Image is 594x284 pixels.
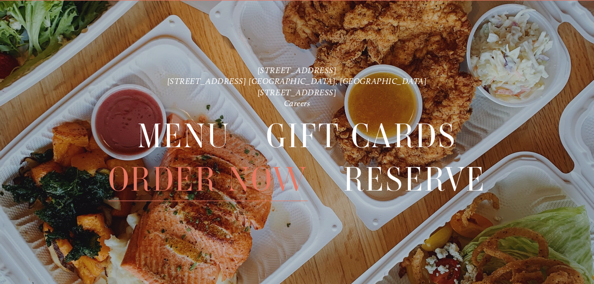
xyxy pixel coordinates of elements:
[167,76,427,86] a: [STREET_ADDRESS] [GEOGRAPHIC_DATA], [GEOGRAPHIC_DATA]
[266,115,456,158] span: Gift Cards
[258,87,337,97] a: [STREET_ADDRESS]
[258,65,337,75] a: [STREET_ADDRESS]
[108,158,308,200] a: Order Now
[266,115,456,157] a: Gift Cards
[284,98,310,108] a: Careers
[138,115,230,157] a: Menu
[344,158,486,200] a: Reserve
[138,115,230,158] span: Menu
